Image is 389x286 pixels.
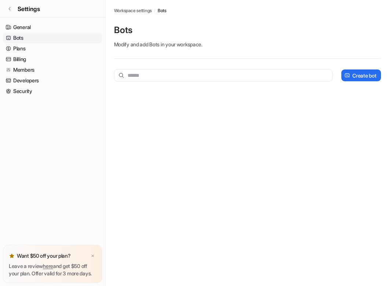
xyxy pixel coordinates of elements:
a: Plans [3,43,102,54]
a: Bots [158,7,166,14]
a: Members [3,65,102,75]
a: here [43,263,53,269]
img: star [9,253,15,259]
a: Billing [3,54,102,64]
span: Settings [18,4,40,13]
a: Workspace settings [114,7,152,14]
a: Security [3,86,102,96]
p: Modify and add Bots in your workspace. [114,40,381,48]
a: Bots [3,33,102,43]
img: x [91,254,95,258]
p: Create bot [352,72,376,79]
p: Leave a review and get $50 off your plan. Offer valid for 3 more days. [9,262,96,277]
p: Bots [114,24,381,36]
a: Developers [3,75,102,86]
span: / [154,7,155,14]
a: General [3,22,102,32]
p: Want $50 off your plan? [17,252,71,260]
img: create [344,73,350,78]
button: Create bot [341,69,381,81]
